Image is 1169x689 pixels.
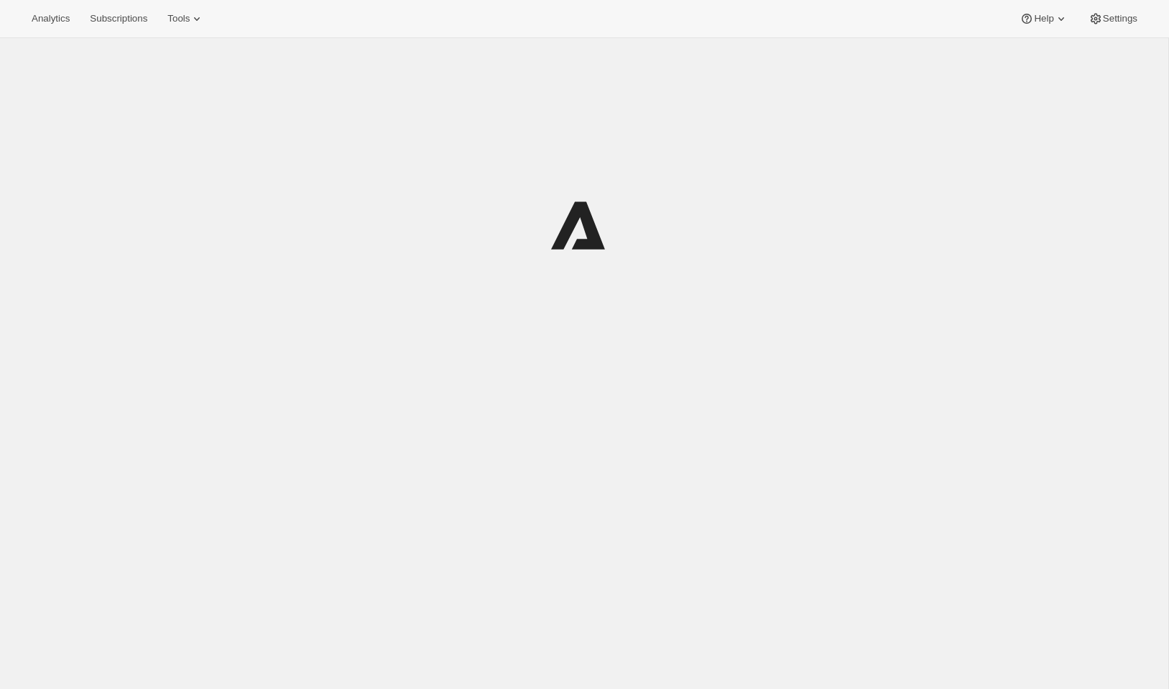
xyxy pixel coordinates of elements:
button: Tools [159,9,213,29]
span: Analytics [32,13,70,24]
span: Subscriptions [90,13,147,24]
button: Help [1011,9,1076,29]
span: Settings [1103,13,1137,24]
span: Tools [167,13,190,24]
button: Settings [1080,9,1146,29]
button: Subscriptions [81,9,156,29]
span: Help [1034,13,1053,24]
button: Analytics [23,9,78,29]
